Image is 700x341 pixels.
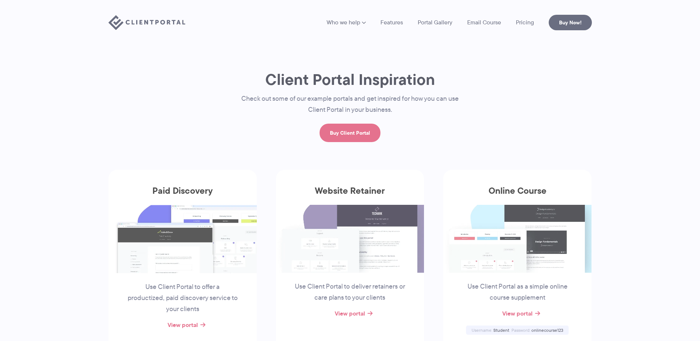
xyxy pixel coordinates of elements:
[276,186,424,205] h3: Website Retainer
[472,327,492,333] span: Username
[294,281,406,303] p: Use Client Portal to deliver retainers or care plans to your clients
[549,15,592,30] a: Buy Now!
[168,320,198,329] a: View portal
[227,93,474,116] p: Check out some of our example portals and get inspired for how you can use Client Portal in your ...
[127,282,239,315] p: Use Client Portal to offer a productized, paid discovery service to your clients
[418,20,452,25] a: Portal Gallery
[443,186,592,205] h3: Online Course
[335,309,365,318] a: View portal
[320,124,380,142] a: Buy Client Portal
[531,327,563,333] span: onlinecourse123
[227,70,474,89] h1: Client Portal Inspiration
[108,186,257,205] h3: Paid Discovery
[461,281,573,303] p: Use Client Portal as a simple online course supplement
[327,20,366,25] a: Who we help
[467,20,501,25] a: Email Course
[380,20,403,25] a: Features
[502,309,532,318] a: View portal
[516,20,534,25] a: Pricing
[493,327,509,333] span: Student
[511,327,530,333] span: Password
